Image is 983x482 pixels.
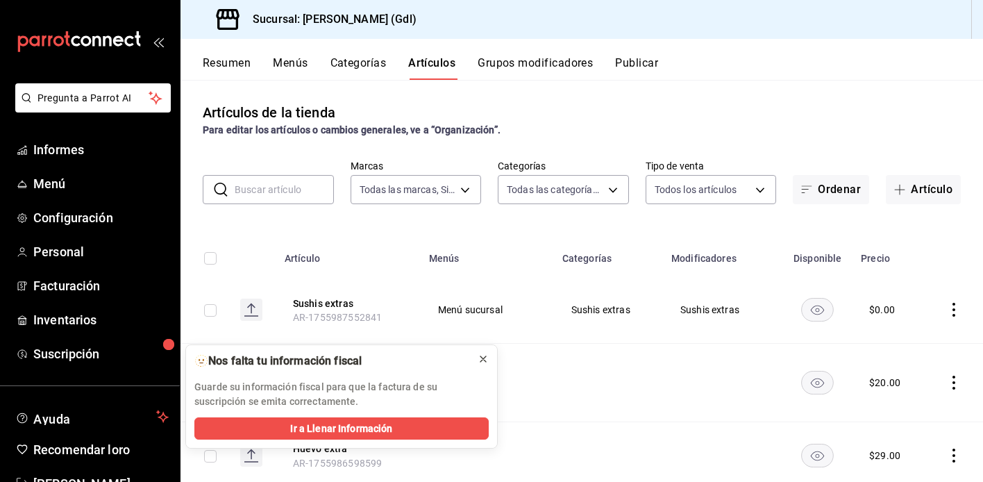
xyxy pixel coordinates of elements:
font: Ir a Llenar Información [290,423,392,434]
font: Publicar [615,56,658,69]
button: comportamiento [947,449,961,463]
font: 20.00 [875,377,900,388]
input: Buscar artículo [235,176,334,203]
button: Artículo [886,175,961,204]
font: Sushis extras [571,304,630,315]
font: $ [869,377,875,388]
font: Ayuda [33,412,71,426]
font: Categorías [498,160,546,171]
font: Guarde su información fiscal para que la factura de su suscripción se emita correctamente. [194,381,437,407]
font: Personal [33,244,84,259]
font: $ [869,450,875,461]
button: editar-ubicación-del-producto [293,295,404,310]
font: Categorías [330,56,387,69]
font: 29.00 [875,450,900,461]
font: Todos los artículos [655,184,737,195]
button: disponibilidad-producto [801,298,834,322]
font: 🫥Nos falta tu información fiscal [194,354,362,367]
font: $ [869,304,875,315]
font: Configuración [33,210,113,225]
button: abrir_cajón_menú [153,36,164,47]
font: Artículos [408,56,455,69]
font: AR-1755986598599 [293,458,382,469]
button: Pregunta a Parrot AI [15,83,171,113]
font: Menú sucursal [438,304,503,315]
font: Sushis extras [680,304,739,315]
font: Informes [33,142,84,157]
font: Pregunta a Parrot AI [37,92,132,103]
button: comportamiento [947,376,961,390]
div: pestañas de navegación [203,56,983,80]
button: Ir a Llenar Información [194,417,489,440]
button: disponibilidad-producto [801,444,834,467]
font: Artículo [911,183,952,196]
font: AR-1755987552841 [293,312,382,323]
font: Artículo [285,254,320,265]
font: Artículos de la tienda [203,104,335,121]
font: Suscripción [33,347,99,361]
font: Recomendar loro [33,442,130,457]
font: Huevo extra [293,444,348,455]
font: Marcas [351,160,384,171]
button: comportamiento [947,303,961,317]
font: Precio [861,254,890,265]
font: Menús [429,254,460,265]
font: Todas las marcas, Sin marca [360,184,485,195]
font: Menú [33,176,66,191]
font: Sushis extras [293,298,353,309]
a: Pregunta a Parrot AI [10,101,171,115]
font: Disponible [793,254,842,265]
font: Facturación [33,279,100,293]
font: Todas las categorías, Sin categoría [507,184,659,195]
button: disponibilidad-producto [801,371,834,394]
font: Categorías [562,254,612,265]
font: Resumen [203,56,251,69]
font: Inventarios [33,313,96,327]
font: Sucursal: [PERSON_NAME] (Gdl) [253,13,417,26]
button: Ordenar [793,175,869,204]
font: Tipo de venta [646,160,705,171]
font: Ordenar [818,183,861,196]
font: Para editar los artículos o cambios generales, ve a “Organización”. [203,124,501,135]
font: Menús [273,56,308,69]
font: Grupos modificadores [478,56,593,69]
font: 0.00 [875,304,895,315]
font: Modificadores [671,254,737,265]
